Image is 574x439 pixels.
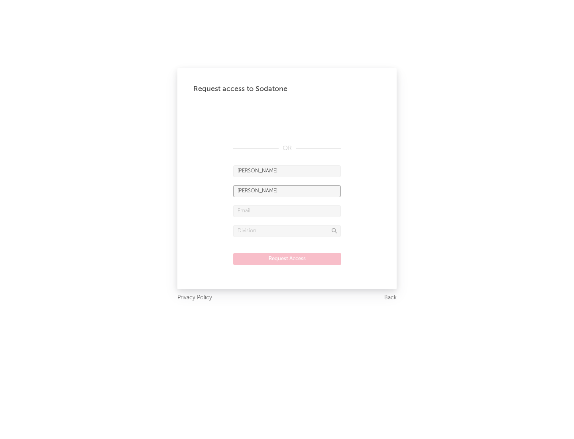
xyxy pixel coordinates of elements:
[384,293,397,303] a: Back
[233,144,341,153] div: OR
[193,84,381,94] div: Request access to Sodatone
[233,225,341,237] input: Division
[233,185,341,197] input: Last Name
[233,165,341,177] input: First Name
[233,253,341,265] button: Request Access
[177,293,212,303] a: Privacy Policy
[233,205,341,217] input: Email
